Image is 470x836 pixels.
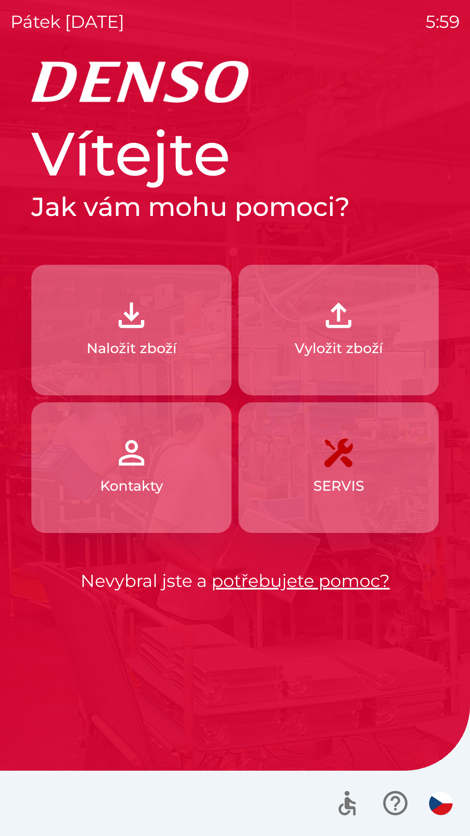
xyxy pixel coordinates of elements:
[31,191,439,223] h2: Jak vám mohu pomoci?
[211,570,390,591] a: potřebujete pomoc?
[112,296,151,334] img: 918cc13a-b407-47b8-8082-7d4a57a89498.png
[319,434,358,472] img: 7408382d-57dc-4d4c-ad5a-dca8f73b6e74.png
[31,265,232,395] button: Naložit zboží
[238,402,439,533] button: SERVIS
[429,792,453,815] img: cs flag
[31,402,232,533] button: Kontakty
[313,475,364,496] p: SERVIS
[31,568,439,594] p: Nevybral jste a
[87,338,177,359] p: Naložit zboží
[238,265,439,395] button: Vyložit zboží
[31,117,439,191] h1: Vítejte
[295,338,383,359] p: Vyložit zboží
[426,9,460,35] p: 5:59
[100,475,163,496] p: Kontakty
[10,9,124,35] p: pátek [DATE]
[319,296,358,334] img: 2fb22d7f-6f53-46d3-a092-ee91fce06e5d.png
[112,434,151,472] img: 072f4d46-cdf8-44b2-b931-d189da1a2739.png
[31,61,439,103] img: Logo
